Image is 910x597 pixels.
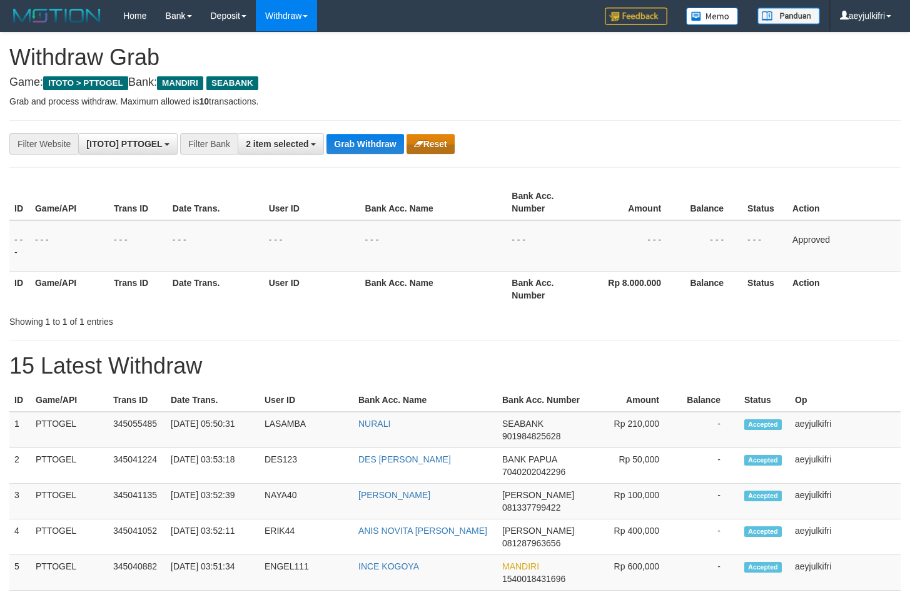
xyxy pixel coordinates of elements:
[260,484,353,519] td: NAYA40
[9,95,901,108] p: Grab and process withdraw. Maximum allowed is transactions.
[787,220,901,272] td: Approved
[108,412,166,448] td: 345055485
[358,490,430,500] a: [PERSON_NAME]
[790,484,901,519] td: aeyjulkifri
[30,271,109,307] th: Game/API
[790,555,901,591] td: aeyjulkifri
[109,185,168,220] th: Trans ID
[166,484,260,519] td: [DATE] 03:52:39
[497,389,586,412] th: Bank Acc. Number
[108,448,166,484] td: 345041224
[502,490,574,500] span: [PERSON_NAME]
[166,412,260,448] td: [DATE] 05:50:31
[742,271,787,307] th: Status
[502,538,560,548] span: Copy 081287963656 to clipboard
[360,220,507,272] td: - - -
[678,519,739,555] td: -
[43,76,128,90] span: ITOTO > PTTOGEL
[678,484,739,519] td: -
[9,448,31,484] td: 2
[358,454,451,464] a: DES [PERSON_NAME]
[586,484,678,519] td: Rp 100,000
[678,412,739,448] td: -
[9,412,31,448] td: 1
[790,448,901,484] td: aeyjulkifri
[9,271,30,307] th: ID
[744,455,782,466] span: Accepted
[238,133,324,155] button: 2 item selected
[744,526,782,537] span: Accepted
[507,185,586,220] th: Bank Acc. Number
[157,76,203,90] span: MANDIRI
[30,185,109,220] th: Game/API
[166,519,260,555] td: [DATE] 03:52:11
[757,8,820,24] img: panduan.png
[264,220,360,272] td: - - -
[790,389,901,412] th: Op
[790,412,901,448] td: aeyjulkifri
[502,526,574,536] span: [PERSON_NAME]
[166,448,260,484] td: [DATE] 03:53:18
[109,271,168,307] th: Trans ID
[358,419,390,429] a: NURALI
[407,134,455,154] button: Reset
[353,389,497,412] th: Bank Acc. Name
[502,503,560,513] span: Copy 081337799422 to clipboard
[502,419,543,429] span: SEABANK
[166,389,260,412] th: Date Trans.
[9,133,78,155] div: Filter Website
[742,220,787,272] td: - - -
[109,220,168,272] td: - - -
[680,271,742,307] th: Balance
[260,519,353,555] td: ERIK44
[678,389,739,412] th: Balance
[507,271,586,307] th: Bank Acc. Number
[168,220,264,272] td: - - -
[686,8,739,25] img: Button%20Memo.svg
[86,139,162,149] span: [ITOTO] PTTOGEL
[326,134,403,154] button: Grab Withdraw
[787,185,901,220] th: Action
[678,555,739,591] td: -
[166,555,260,591] td: [DATE] 03:51:34
[678,448,739,484] td: -
[744,491,782,501] span: Accepted
[502,467,565,477] span: Copy 7040202042296 to clipboard
[260,448,353,484] td: DES123
[78,133,178,155] button: [ITOTO] PTTOGEL
[360,271,507,307] th: Bank Acc. Name
[502,431,560,441] span: Copy 901984825628 to clipboard
[586,389,678,412] th: Amount
[680,220,742,272] td: - - -
[502,561,539,571] span: MANDIRI
[9,389,31,412] th: ID
[31,389,108,412] th: Game/API
[168,271,264,307] th: Date Trans.
[605,8,667,25] img: Feedback.jpg
[680,185,742,220] th: Balance
[246,139,308,149] span: 2 item selected
[586,271,680,307] th: Rp 8.000.000
[9,185,30,220] th: ID
[360,185,507,220] th: Bank Acc. Name
[586,519,678,555] td: Rp 400,000
[744,419,782,430] span: Accepted
[206,76,258,90] span: SEABANK
[264,185,360,220] th: User ID
[9,6,104,25] img: MOTION_logo.png
[108,389,166,412] th: Trans ID
[168,185,264,220] th: Date Trans.
[739,389,790,412] th: Status
[264,271,360,307] th: User ID
[586,185,680,220] th: Amount
[260,555,353,591] td: ENGEL111
[260,412,353,448] td: LASAMBA
[31,448,108,484] td: PTTOGEL
[586,448,678,484] td: Rp 50,000
[586,220,680,272] td: - - -
[9,310,370,328] div: Showing 1 to 1 of 1 entries
[30,220,109,272] td: - - -
[358,561,419,571] a: INCE KOGOYA
[586,555,678,591] td: Rp 600,000
[742,185,787,220] th: Status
